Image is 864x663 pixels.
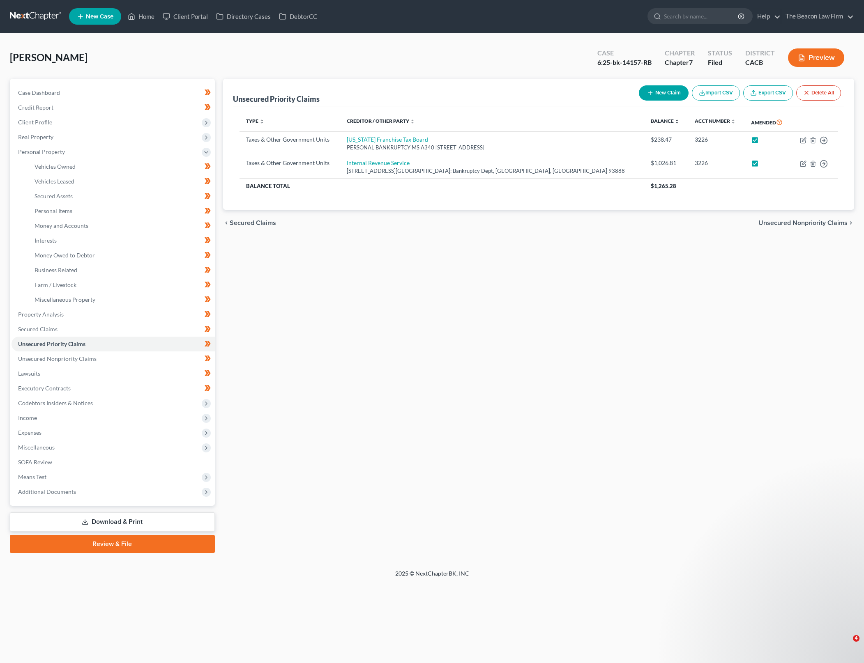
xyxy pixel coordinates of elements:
[35,266,77,273] span: Business Related
[12,381,215,396] a: Executory Contracts
[246,159,334,167] div: Taxes & Other Government Units
[18,326,58,333] span: Secured Claims
[18,385,71,392] span: Executory Contracts
[28,204,215,218] a: Personal Items
[692,85,740,101] button: Import CSV
[12,337,215,351] a: Unsecured Priority Claims
[12,351,215,366] a: Unsecured Nonpriority Claims
[18,459,52,466] span: SOFA Review
[35,281,76,288] span: Farm / Livestock
[347,159,410,166] a: Internal Revenue Service
[664,9,739,24] input: Search by name...
[731,119,736,124] i: unfold_more
[753,9,781,24] a: Help
[18,399,93,406] span: Codebtors Insiders & Notices
[223,220,230,226] i: chevron_left
[651,183,676,189] span: $1,265.28
[639,85,689,101] button: New Claim
[665,48,695,58] div: Chapter
[18,119,52,126] span: Client Profile
[124,9,159,24] a: Home
[28,292,215,307] a: Miscellaneous Property
[347,144,638,151] div: PERSONAL BANKRUPTCY MS A340 [STREET_ADDRESS]
[18,355,97,362] span: Unsecured Nonpriority Claims
[18,444,55,451] span: Miscellaneous
[848,220,854,226] i: chevron_right
[597,48,652,58] div: Case
[18,311,64,318] span: Property Analysis
[695,135,738,144] div: 3226
[18,370,40,377] span: Lawsuits
[18,148,65,155] span: Personal Property
[675,119,680,124] i: unfold_more
[695,118,736,124] a: Acct Number unfold_more
[28,263,215,278] a: Business Related
[240,179,644,193] th: Balance Total
[28,248,215,263] a: Money Owed to Debtor
[28,278,215,292] a: Farm / Livestock
[665,58,695,67] div: Chapter
[796,85,841,101] button: Delete All
[10,512,215,532] a: Download & Print
[159,9,212,24] a: Client Portal
[758,220,848,226] span: Unsecured Nonpriority Claims
[651,118,680,124] a: Balance unfold_more
[18,429,41,436] span: Expenses
[18,488,76,495] span: Additional Documents
[259,119,264,124] i: unfold_more
[28,189,215,204] a: Secured Assets
[597,58,652,67] div: 6:25-bk-14157-RB
[12,455,215,470] a: SOFA Review
[651,135,681,144] div: $238.47
[18,473,46,480] span: Means Test
[12,366,215,381] a: Lawsuits
[695,159,738,167] div: 3226
[743,85,793,101] a: Export CSV
[86,14,113,20] span: New Case
[246,118,264,124] a: Type unfold_more
[10,51,88,63] span: [PERSON_NAME]
[35,178,74,185] span: Vehicles Leased
[35,163,76,170] span: Vehicles Owned
[347,167,638,175] div: [STREET_ADDRESS][GEOGRAPHIC_DATA]: Bankruptcy Dept, [GEOGRAPHIC_DATA], [GEOGRAPHIC_DATA] 93888
[28,218,215,233] a: Money and Accounts
[744,113,791,132] th: Amended
[18,414,37,421] span: Income
[198,569,666,584] div: 2025 © NextChapterBK, INC
[689,58,693,66] span: 7
[10,535,215,553] a: Review & File
[223,220,276,226] button: chevron_left Secured Claims
[246,135,334,144] div: Taxes & Other Government Units
[275,9,321,24] a: DebtorCC
[28,233,215,248] a: Interests
[12,85,215,100] a: Case Dashboard
[35,252,95,259] span: Money Owed to Debtor
[853,635,859,642] span: 4
[651,159,681,167] div: $1,026.81
[708,58,732,67] div: Filed
[12,307,215,322] a: Property Analysis
[758,220,854,226] button: Unsecured Nonpriority Claims chevron_right
[745,48,775,58] div: District
[35,193,73,200] span: Secured Assets
[35,207,72,214] span: Personal Items
[35,222,88,229] span: Money and Accounts
[788,48,844,67] button: Preview
[12,100,215,115] a: Credit Report
[35,237,57,244] span: Interests
[212,9,275,24] a: Directory Cases
[708,48,732,58] div: Status
[18,89,60,96] span: Case Dashboard
[28,174,215,189] a: Vehicles Leased
[781,9,854,24] a: The Beacon Law Firm
[347,118,415,124] a: Creditor / Other Party unfold_more
[745,58,775,67] div: CACB
[836,635,856,655] iframe: Intercom live chat
[12,322,215,337] a: Secured Claims
[18,133,53,140] span: Real Property
[230,220,276,226] span: Secured Claims
[18,104,53,111] span: Credit Report
[35,296,95,303] span: Miscellaneous Property
[28,159,215,174] a: Vehicles Owned
[410,119,415,124] i: unfold_more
